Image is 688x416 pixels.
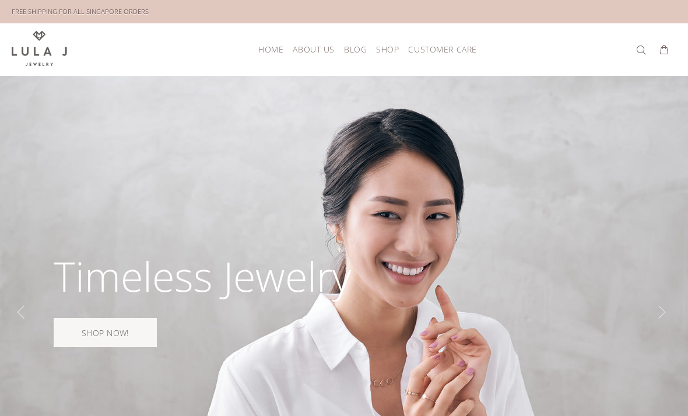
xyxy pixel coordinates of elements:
[371,40,403,58] a: Shop
[54,256,351,296] div: Timeless Jewelry
[258,45,283,54] span: HOME
[344,45,367,54] span: Blog
[288,40,339,58] a: About Us
[408,45,476,54] span: Customer Care
[54,318,157,347] a: SHOP NOW!
[339,40,371,58] a: Blog
[12,5,149,18] div: FREE SHIPPING FOR ALL SINGAPORE ORDERS
[403,40,476,58] a: Customer Care
[254,40,288,58] a: HOME
[293,45,334,54] span: About Us
[376,45,399,54] span: Shop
